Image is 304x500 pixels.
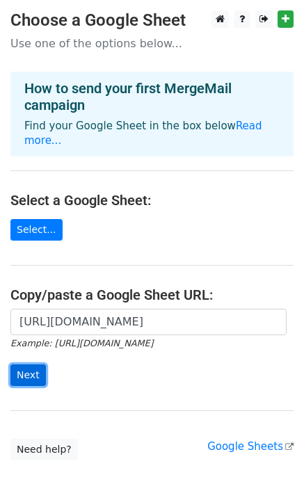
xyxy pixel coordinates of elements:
a: Read more... [24,120,262,147]
a: Google Sheets [207,440,294,453]
p: Use one of the options below... [10,36,294,51]
small: Example: [URL][DOMAIN_NAME] [10,338,153,348]
iframe: Chat Widget [234,433,304,500]
h4: How to send your first MergeMail campaign [24,80,280,113]
h4: Copy/paste a Google Sheet URL: [10,287,294,303]
p: Find your Google Sheet in the box below [24,119,280,148]
input: Next [10,364,46,386]
a: Need help? [10,439,78,460]
h3: Choose a Google Sheet [10,10,294,31]
a: Select... [10,219,63,241]
div: Widget de chat [234,433,304,500]
h4: Select a Google Sheet: [10,192,294,209]
input: Paste your Google Sheet URL here [10,309,287,335]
